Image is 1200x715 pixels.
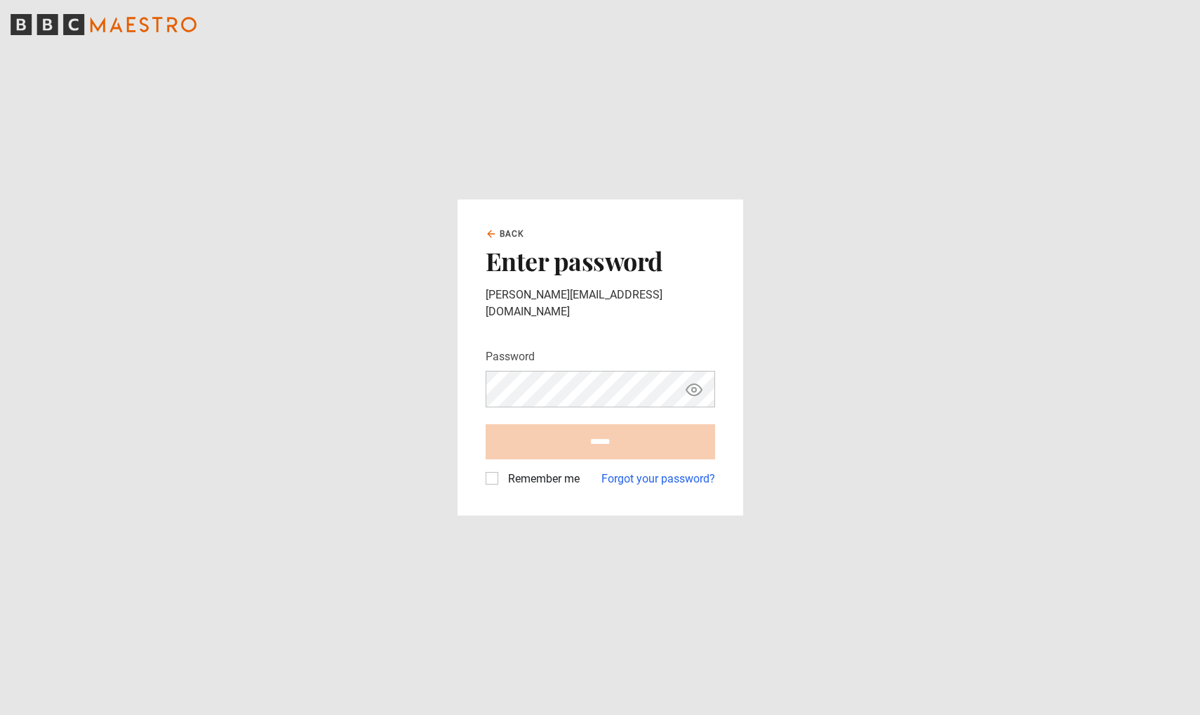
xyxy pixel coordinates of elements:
[486,287,715,320] p: [PERSON_NAME][EMAIL_ADDRESS][DOMAIN_NAME]
[11,14,196,35] svg: BBC Maestro
[486,348,535,365] label: Password
[500,228,525,240] span: Back
[486,228,525,240] a: Back
[682,377,706,402] button: Show password
[601,471,715,487] a: Forgot your password?
[502,471,580,487] label: Remember me
[486,246,715,275] h2: Enter password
